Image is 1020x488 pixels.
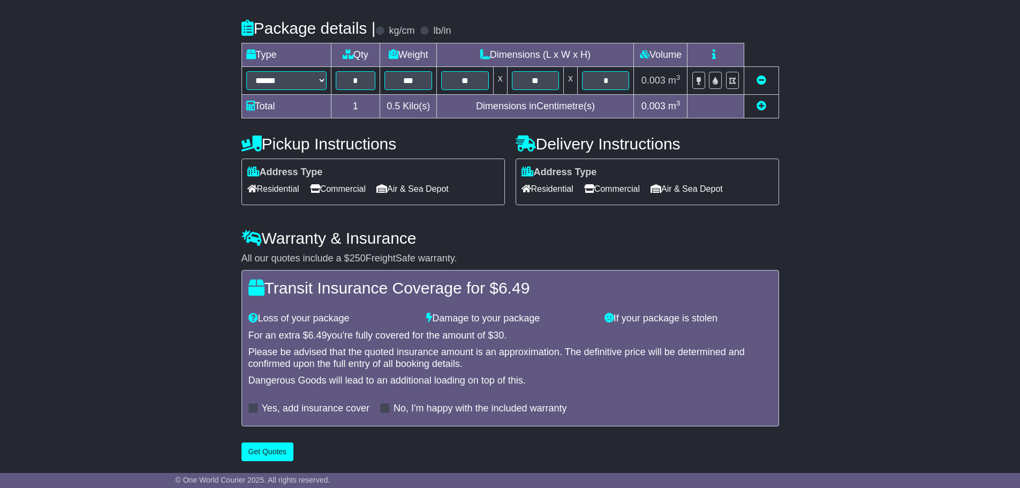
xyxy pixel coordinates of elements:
div: For an extra $ you're fully covered for the amount of $ . [248,330,772,342]
span: 0.5 [387,101,400,111]
td: Weight [380,43,437,66]
td: Dimensions in Centimetre(s) [437,94,634,118]
td: x [564,66,578,94]
a: Add new item [757,101,766,111]
span: 0.003 [641,101,666,111]
label: Yes, add insurance cover [262,403,369,415]
h4: Pickup Instructions [241,135,505,153]
td: Type [241,43,331,66]
td: 1 [331,94,380,118]
div: Dangerous Goods will lead to an additional loading on top of this. [248,375,772,387]
sup: 3 [676,73,681,81]
span: 6.49 [498,279,530,297]
span: Commercial [310,181,366,197]
span: 6.49 [308,330,327,341]
div: All our quotes include a $ FreightSafe warranty. [241,253,779,265]
button: Get Quotes [241,442,294,461]
a: Remove this item [757,75,766,86]
td: Dimensions (L x W x H) [437,43,634,66]
span: 250 [350,253,366,264]
label: Address Type [247,167,323,178]
td: Volume [634,43,687,66]
div: Please be advised that the quoted insurance amount is an approximation. The definitive price will... [248,347,772,370]
span: 0.003 [641,75,666,86]
sup: 3 [676,99,681,107]
h4: Warranty & Insurance [241,229,779,247]
div: If your package is stolen [599,313,777,325]
div: Damage to your package [421,313,599,325]
td: Total [241,94,331,118]
div: Loss of your package [243,313,421,325]
td: Qty [331,43,380,66]
h4: Delivery Instructions [516,135,779,153]
span: m [668,75,681,86]
td: x [493,66,507,94]
span: m [668,101,681,111]
label: lb/in [433,25,451,37]
span: Residential [247,181,299,197]
label: No, I'm happy with the included warranty [394,403,567,415]
span: 30 [493,330,504,341]
h4: Package details | [241,19,376,37]
span: Air & Sea Depot [651,181,723,197]
label: Address Type [522,167,597,178]
span: Residential [522,181,573,197]
span: © One World Courier 2025. All rights reserved. [176,476,330,484]
h4: Transit Insurance Coverage for $ [248,279,772,297]
span: Commercial [584,181,640,197]
label: kg/cm [389,25,414,37]
td: Kilo(s) [380,94,437,118]
span: Air & Sea Depot [376,181,449,197]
